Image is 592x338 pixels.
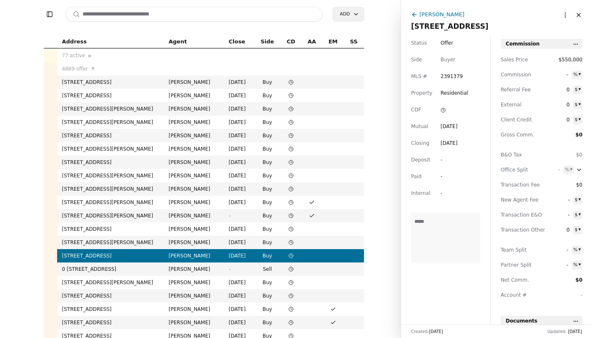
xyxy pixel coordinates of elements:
span: - [229,213,231,219]
span: $0 [576,152,582,158]
span: SS [350,37,358,46]
span: Net Comm. [501,276,538,284]
td: 0 [STREET_ADDRESS] [57,262,164,276]
td: [PERSON_NAME] [164,262,224,276]
span: AA [308,37,316,46]
span: - [545,166,560,174]
td: [STREET_ADDRESS][PERSON_NAME] [57,209,164,222]
span: Referral Fee [501,86,538,94]
td: [DATE] [224,276,254,289]
td: [DATE] [224,196,254,209]
td: [STREET_ADDRESS] [57,76,164,89]
td: [PERSON_NAME] [164,142,224,156]
span: $550,000 [559,55,582,64]
button: $ [573,86,582,94]
td: [DATE] [224,236,254,249]
td: [DATE] [224,102,254,116]
div: Buyer [441,55,455,64]
div: ▾ [578,116,581,123]
td: [PERSON_NAME] [164,209,224,222]
div: [DATE] [441,122,458,131]
span: MLS # [411,72,427,81]
div: ▾ [578,196,581,203]
td: [STREET_ADDRESS] [57,303,164,316]
span: Closing [411,139,429,147]
td: Buy [254,169,281,182]
button: % [572,246,582,254]
td: [DATE] [224,169,254,182]
div: ▾ [578,261,581,268]
span: Side [411,55,422,64]
td: Buy [254,303,281,316]
td: Buy [254,249,281,262]
div: ▾ [578,86,581,93]
td: Buy [254,102,281,116]
td: [DATE] [224,76,254,89]
td: Buy [254,196,281,209]
td: [DATE] [224,129,254,142]
span: Transaction Other [501,226,538,234]
td: [DATE] [224,222,254,236]
button: Add [333,7,364,21]
td: [PERSON_NAME] [164,249,224,262]
td: [PERSON_NAME] [164,129,224,142]
td: [DATE] [224,156,254,169]
button: $ [573,101,582,109]
div: ▾ [578,246,581,253]
td: [PERSON_NAME] [164,89,224,102]
td: [PERSON_NAME] [164,169,224,182]
span: Property [411,89,432,97]
td: [DATE] [224,316,254,329]
td: [PERSON_NAME] [164,182,224,196]
span: Commission [506,40,539,48]
td: [PERSON_NAME] [164,276,224,289]
td: [PERSON_NAME] [164,76,224,89]
div: Office Split [501,166,538,174]
td: [PERSON_NAME] [164,196,224,209]
td: [STREET_ADDRESS] [57,249,164,262]
td: Buy [254,156,281,169]
td: [STREET_ADDRESS][PERSON_NAME] [57,196,164,209]
span: CDF [411,106,421,114]
span: 0 [554,86,569,94]
span: - [554,211,569,219]
span: Transaction Fee [501,181,538,189]
div: - [441,172,456,181]
span: 0 [554,226,569,234]
button: $ [573,211,582,219]
td: [DATE] [224,182,254,196]
td: [DATE] [224,89,254,102]
span: Deposit [411,156,430,164]
td: [DATE] [224,289,254,303]
td: Buy [254,289,281,303]
td: Buy [254,89,281,102]
span: Client Credit [501,116,538,124]
span: 4889 offer [62,65,88,73]
td: Buy [254,209,281,222]
td: [STREET_ADDRESS][PERSON_NAME] [57,276,164,289]
span: Partner Split [501,261,538,269]
td: [PERSON_NAME] [164,303,224,316]
span: EM [329,37,338,46]
td: Buy [254,236,281,249]
td: [STREET_ADDRESS][PERSON_NAME] [57,169,164,182]
span: [DATE] [429,329,443,334]
button: $ [573,226,582,234]
span: Commission [501,71,538,79]
td: [STREET_ADDRESS] [57,129,164,142]
span: Paid [411,172,421,181]
div: 77 active [62,51,159,60]
span: - [553,246,568,254]
div: - [441,156,456,164]
td: [PERSON_NAME] [164,316,224,329]
span: Residential [441,89,468,97]
div: Created: [411,328,443,335]
td: [STREET_ADDRESS] [57,89,164,102]
td: Buy [254,276,281,289]
div: ▾ [578,226,581,233]
td: [STREET_ADDRESS] [57,316,164,329]
div: ▾ [578,101,581,108]
span: CD [287,37,295,46]
span: - [553,261,568,269]
div: ▾ [570,166,572,173]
